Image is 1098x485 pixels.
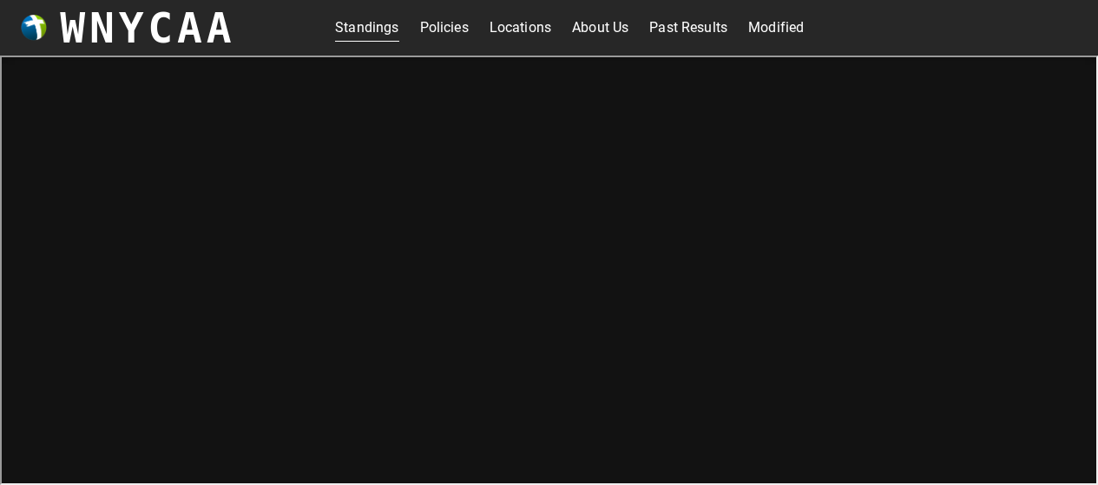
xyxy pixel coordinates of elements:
a: Modified [748,14,804,42]
img: wnycaaBall.png [21,15,47,41]
a: Standings [335,14,398,42]
a: Past Results [649,14,727,42]
a: Policies [420,14,469,42]
a: About Us [572,14,628,42]
a: Locations [490,14,551,42]
h3: WNYCAA [60,3,235,52]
